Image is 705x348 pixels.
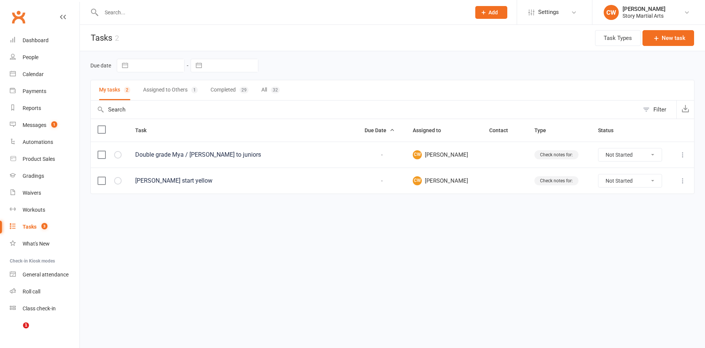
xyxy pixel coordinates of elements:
[23,139,53,145] div: Automations
[23,322,29,328] span: 1
[23,305,56,311] div: Class check-in
[8,322,26,340] iframe: Intercom live chat
[10,218,79,235] a: Tasks 3
[51,121,57,128] span: 1
[23,288,40,295] div: Roll call
[23,207,45,213] div: Workouts
[23,224,37,230] div: Tasks
[534,127,554,133] span: Type
[365,126,395,135] button: Due Date
[488,9,498,15] span: Add
[23,272,69,278] div: General attendance
[135,177,351,185] div: [PERSON_NAME] start yellow
[10,151,79,168] a: Product Sales
[623,6,665,12] div: [PERSON_NAME]
[10,32,79,49] a: Dashboard
[623,12,665,19] div: Story Martial Arts
[534,126,554,135] button: Type
[80,25,119,51] h1: Tasks
[598,126,622,135] button: Status
[413,150,422,159] span: CW
[653,105,666,114] div: Filter
[475,6,507,19] button: Add
[642,30,694,46] button: New task
[261,80,280,100] button: All32
[595,30,641,46] button: Task Types
[23,37,49,43] div: Dashboard
[99,80,130,100] button: My tasks2
[135,127,155,133] span: Task
[639,101,676,119] button: Filter
[365,127,395,133] span: Due Date
[10,266,79,283] a: General attendance kiosk mode
[489,127,516,133] span: Contact
[489,126,516,135] button: Contact
[23,156,55,162] div: Product Sales
[23,190,41,196] div: Waivers
[23,241,50,247] div: What's New
[534,176,578,185] div: Check notes for:
[10,300,79,317] a: Class kiosk mode
[604,5,619,20] div: CW
[191,87,198,93] div: 1
[413,150,476,159] span: [PERSON_NAME]
[10,83,79,100] a: Payments
[413,127,449,133] span: Assigned to
[10,185,79,201] a: Waivers
[413,176,422,185] span: CW
[240,87,249,93] div: 29
[538,4,559,21] span: Settings
[365,178,400,184] div: -
[10,283,79,300] a: Roll call
[23,88,46,94] div: Payments
[10,100,79,117] a: Reports
[9,8,28,26] a: Clubworx
[365,152,400,158] div: -
[413,126,449,135] button: Assigned to
[41,223,47,229] span: 3
[10,201,79,218] a: Workouts
[143,80,198,100] button: Assigned to Others1
[10,66,79,83] a: Calendar
[23,173,44,179] div: Gradings
[598,127,622,133] span: Status
[271,87,280,93] div: 32
[91,101,639,119] input: Search
[135,151,351,159] div: Double grade Mya / [PERSON_NAME] to juniors
[23,54,38,60] div: People
[10,235,79,252] a: What's New
[10,49,79,66] a: People
[10,168,79,185] a: Gradings
[23,105,41,111] div: Reports
[23,122,46,128] div: Messages
[23,71,44,77] div: Calendar
[135,126,155,135] button: Task
[211,80,249,100] button: Completed29
[10,117,79,134] a: Messages 1
[413,176,476,185] span: [PERSON_NAME]
[124,87,130,93] div: 2
[99,7,465,18] input: Search...
[90,63,111,69] label: Due date
[115,34,119,43] div: 2
[534,150,578,159] div: Check notes for:
[10,134,79,151] a: Automations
